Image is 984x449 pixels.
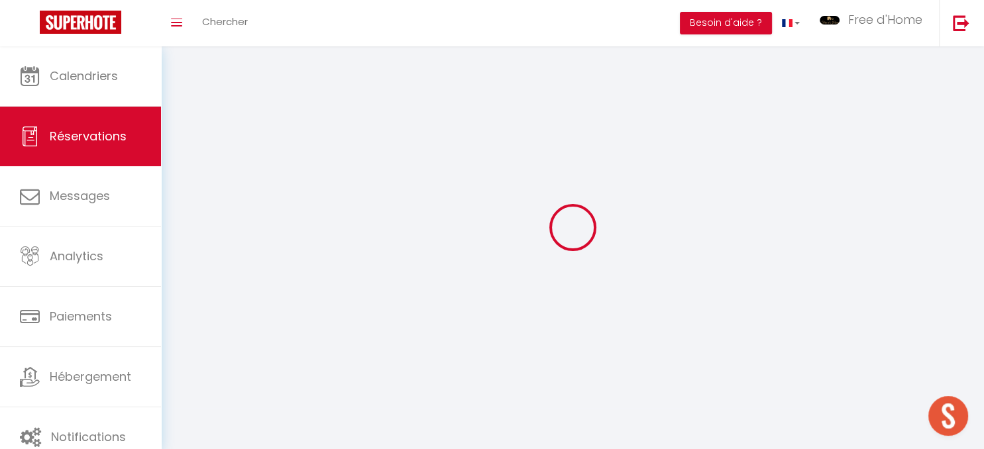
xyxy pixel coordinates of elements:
span: Paiements [50,308,112,324]
img: Super Booking [40,11,121,34]
span: Analytics [50,248,103,264]
span: Calendriers [50,68,118,84]
img: logout [953,15,969,31]
span: Réservations [50,128,127,144]
span: Notifications [51,428,126,445]
button: Besoin d'aide ? [680,12,772,34]
span: Chercher [202,15,248,28]
div: Ouvrir le chat [928,396,968,436]
span: Hébergement [50,368,131,385]
img: ... [820,16,840,25]
span: Messages [50,187,110,204]
span: Free d'Home [848,11,922,28]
